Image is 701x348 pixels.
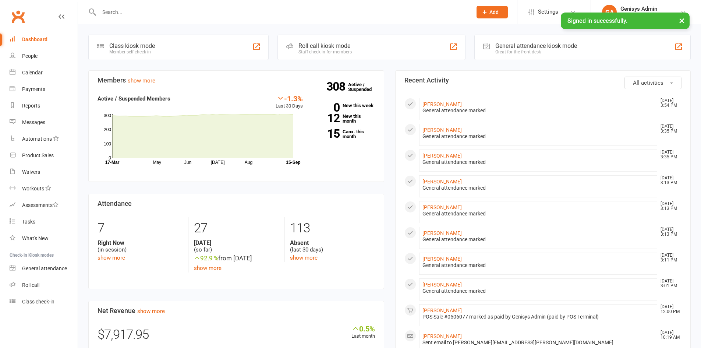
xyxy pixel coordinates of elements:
[22,152,54,158] div: Product Sales
[422,153,462,159] a: [PERSON_NAME]
[98,307,375,314] h3: Net Revenue
[194,254,218,262] span: 92.9 %
[22,119,45,125] div: Messages
[22,299,54,305] div: Class check-in
[657,305,681,314] time: [DATE] 12:00 PM
[10,114,78,131] a: Messages
[314,129,375,139] a: 15Canx. this month
[657,330,681,340] time: [DATE] 10:19 AM
[314,102,340,113] strong: 0
[98,239,183,246] strong: Right Now
[422,204,462,210] a: [PERSON_NAME]
[109,42,155,49] div: Class kiosk mode
[422,108,654,114] div: General attendance marked
[657,176,681,185] time: [DATE] 3:13 PM
[351,324,375,333] div: 0.5%
[22,266,67,271] div: General attendance
[137,308,165,314] a: show more
[276,94,303,102] div: -1.3%
[290,254,318,261] a: show more
[10,214,78,230] a: Tasks
[567,17,627,24] span: Signed in successfully.
[422,314,654,320] div: POS Sale #0506077 marked as paid by Genisys Admin (paid by POS Terminal)
[657,98,681,108] time: [DATE] 3:54 PM
[422,282,462,288] a: [PERSON_NAME]
[657,253,681,263] time: [DATE] 3:11 PM
[538,4,558,20] span: Settings
[422,133,654,140] div: General attendance marked
[620,12,657,19] div: Genisys Gym
[314,114,375,123] a: 12New this month
[657,124,681,134] time: [DATE] 3:35 PM
[10,180,78,197] a: Workouts
[22,36,47,42] div: Dashboard
[422,340,613,345] span: Sent email to [PERSON_NAME][EMAIL_ADDRESS][PERSON_NAME][DOMAIN_NAME]
[10,98,78,114] a: Reports
[657,201,681,211] time: [DATE] 3:13 PM
[422,307,462,313] a: [PERSON_NAME]
[10,260,78,277] a: General attendance kiosk mode
[10,31,78,48] a: Dashboard
[495,49,577,55] div: Great for the front desk
[98,254,125,261] a: show more
[194,217,279,239] div: 27
[657,150,681,159] time: [DATE] 3:35 PM
[22,86,45,92] div: Payments
[128,77,155,84] a: show more
[489,9,499,15] span: Add
[22,219,35,225] div: Tasks
[22,53,38,59] div: People
[422,127,462,133] a: [PERSON_NAME]
[194,253,279,263] div: from [DATE]
[10,197,78,214] a: Assessments
[422,185,654,191] div: General attendance marked
[314,103,375,108] a: 0New this week
[10,131,78,147] a: Automations
[98,200,375,207] h3: Attendance
[22,186,44,191] div: Workouts
[477,6,508,18] button: Add
[602,5,617,20] div: GA
[422,288,654,294] div: General attendance marked
[422,236,654,243] div: General attendance marked
[97,7,467,17] input: Search...
[314,113,340,124] strong: 12
[290,239,375,253] div: (last 30 days)
[404,77,682,84] h3: Recent Activity
[290,239,375,246] strong: Absent
[298,42,352,49] div: Roll call kiosk mode
[98,239,183,253] div: (in session)
[10,164,78,180] a: Waivers
[22,70,43,75] div: Calendar
[351,324,375,340] div: Last month
[10,230,78,247] a: What's New
[22,136,52,142] div: Automations
[10,64,78,81] a: Calendar
[22,103,40,109] div: Reports
[298,49,352,55] div: Staff check-in for members
[194,265,222,271] a: show more
[22,282,39,288] div: Roll call
[326,81,348,92] strong: 308
[314,128,340,139] strong: 15
[422,179,462,184] a: [PERSON_NAME]
[109,49,155,55] div: Member self check-in
[422,333,462,339] a: [PERSON_NAME]
[22,202,59,208] div: Assessments
[10,277,78,293] a: Roll call
[422,211,654,217] div: General attendance marked
[620,6,657,12] div: Genisys Admin
[22,169,40,175] div: Waivers
[633,80,663,86] span: All activities
[657,227,681,237] time: [DATE] 3:13 PM
[10,293,78,310] a: Class kiosk mode
[348,77,380,97] a: 308Active / Suspended
[290,217,375,239] div: 113
[422,256,462,262] a: [PERSON_NAME]
[422,230,462,236] a: [PERSON_NAME]
[10,147,78,164] a: Product Sales
[98,95,170,102] strong: Active / Suspended Members
[9,7,27,26] a: Clubworx
[675,13,688,28] button: ×
[194,239,279,253] div: (so far)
